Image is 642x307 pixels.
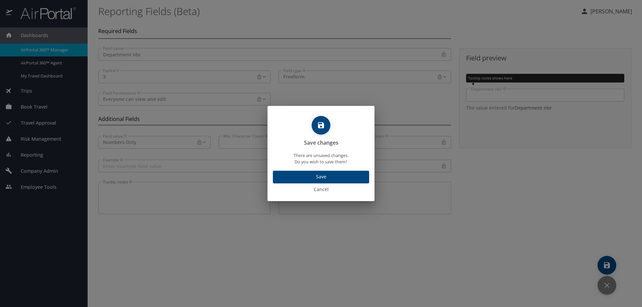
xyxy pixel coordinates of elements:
button: save [312,116,330,135]
h2: Save changes [267,137,374,148]
button: Save [273,171,369,184]
span: Cancel [270,185,372,194]
span: Save [278,173,364,181]
p: There are unsaved changes. Do you wish to save them? [271,152,371,165]
button: Cancel [267,183,374,196]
